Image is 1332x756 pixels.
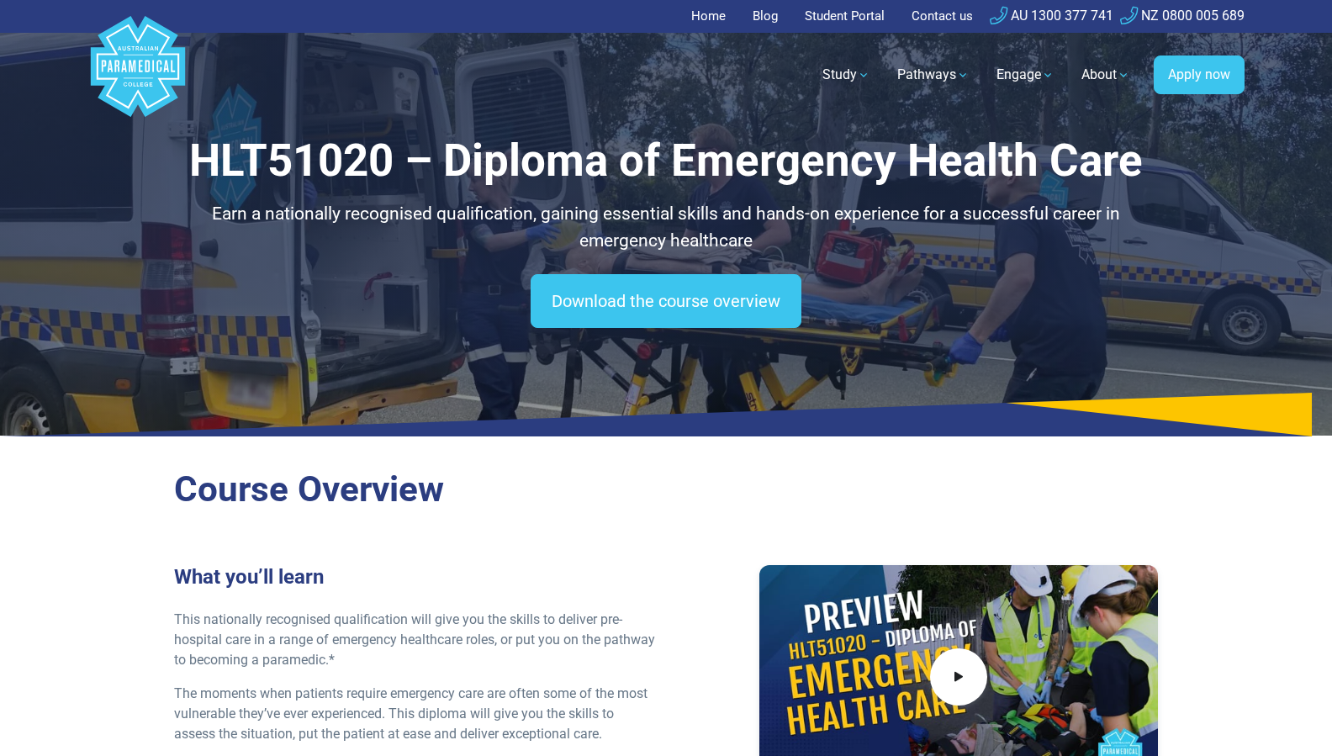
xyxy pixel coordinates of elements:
[174,684,656,744] p: The moments when patients require emergency care are often some of the most vulnerable they’ve ev...
[1071,51,1140,98] a: About
[174,468,1158,511] h2: Course Overview
[1120,8,1245,24] a: NZ 0800 005 689
[1154,56,1245,94] a: Apply now
[87,33,188,118] a: Australian Paramedical College
[812,51,880,98] a: Study
[531,274,801,328] a: Download the course overview
[986,51,1065,98] a: Engage
[174,135,1158,188] h1: HLT51020 – Diploma of Emergency Health Care
[174,201,1158,254] p: Earn a nationally recognised qualification, gaining essential skills and hands-on experience for ...
[990,8,1113,24] a: AU 1300 377 741
[174,610,656,670] p: This nationally recognised qualification will give you the skills to deliver pre-hospital care in...
[887,51,980,98] a: Pathways
[174,565,656,589] h3: What you’ll learn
